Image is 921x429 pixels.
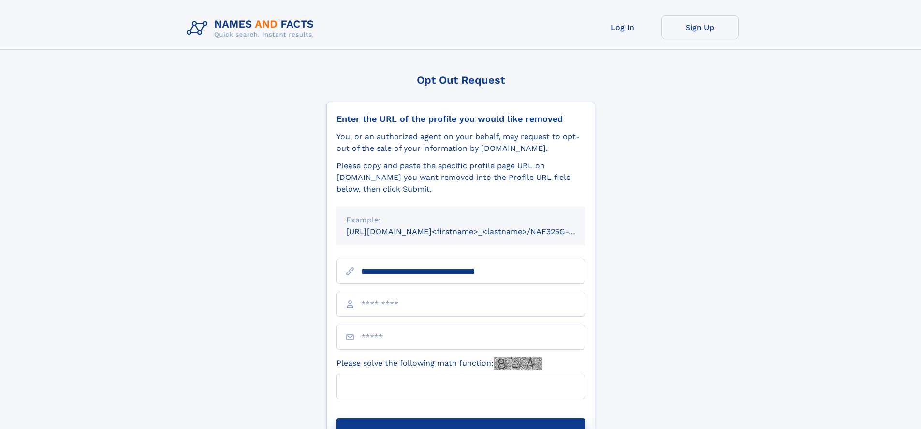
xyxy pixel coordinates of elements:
div: Opt Out Request [326,74,595,86]
label: Please solve the following math function: [336,357,542,370]
div: Example: [346,214,575,226]
div: Please copy and paste the specific profile page URL on [DOMAIN_NAME] you want removed into the Pr... [336,160,585,195]
div: You, or an authorized agent on your behalf, may request to opt-out of the sale of your informatio... [336,131,585,154]
a: Log In [584,15,661,39]
div: Enter the URL of the profile you would like removed [336,114,585,124]
small: [URL][DOMAIN_NAME]<firstname>_<lastname>/NAF325G-xxxxxxxx [346,227,603,236]
img: Logo Names and Facts [183,15,322,42]
a: Sign Up [661,15,739,39]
